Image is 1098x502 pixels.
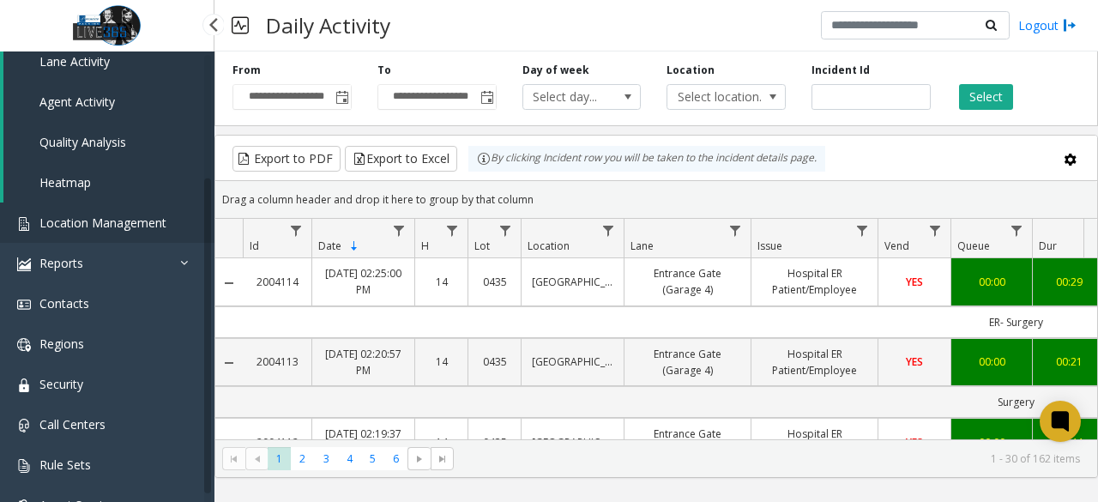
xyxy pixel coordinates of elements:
span: Page 2 [291,447,314,470]
span: Page 3 [315,447,338,470]
a: [DATE] 02:20:57 PM [323,346,404,378]
span: Page 1 [268,447,291,470]
span: Queue [957,239,990,253]
a: [DATE] 02:19:37 PM [323,426,404,458]
span: Date [318,239,341,253]
a: 00:00 [962,274,1022,290]
span: Go to the next page [413,452,426,466]
a: Issue Filter Menu [851,219,874,242]
a: YES [889,434,940,451]
div: Data table [215,219,1097,439]
span: Call Centers [39,416,106,432]
a: Entrance Gate (Garage 4) [635,346,740,378]
img: 'icon' [17,257,31,271]
a: 2004112 [253,434,301,451]
a: Queue Filter Menu [1005,219,1029,242]
a: 2004114 [253,274,301,290]
span: Go to the last page [431,447,454,471]
a: 00:29 [1043,274,1095,290]
span: Toggle popup [477,85,496,109]
img: 'icon' [17,459,31,473]
a: [GEOGRAPHIC_DATA] [532,434,613,451]
img: 'icon' [17,419,31,432]
span: Location [528,239,570,253]
span: Sortable [347,239,361,253]
a: Quality Analysis [3,122,214,162]
label: Incident Id [811,63,870,78]
span: Dur [1039,239,1057,253]
a: 14 [425,274,457,290]
a: Heatmap [3,162,214,203]
img: logout [1063,16,1077,34]
label: To [377,63,391,78]
a: [GEOGRAPHIC_DATA] [532,354,613,370]
h3: Daily Activity [257,4,399,46]
kendo-pager-info: 1 - 30 of 162 items [464,451,1080,466]
span: YES [906,275,923,289]
span: YES [906,354,923,369]
span: Agent Activity [39,94,115,110]
span: Toggle popup [332,85,351,109]
span: Lane [630,239,654,253]
a: Vend Filter Menu [924,219,947,242]
a: YES [889,274,940,290]
span: Vend [884,239,909,253]
span: Id [250,239,259,253]
a: Id Filter Menu [285,219,308,242]
a: 0435 [479,434,510,451]
button: Export to PDF [232,146,341,172]
a: [GEOGRAPHIC_DATA] [532,274,613,290]
a: Logout [1018,16,1077,34]
label: Day of week [522,63,589,78]
button: Select [959,84,1013,110]
a: Hospital ER Patient/Employee [762,346,867,378]
span: H [421,239,429,253]
span: Location Management [39,215,166,231]
a: Lane Activity [3,41,214,82]
span: Contacts [39,295,89,311]
span: Select day... [523,85,617,109]
a: Collapse Details [215,356,243,370]
span: YES [906,435,923,450]
img: pageIcon [232,4,249,46]
a: Lot Filter Menu [494,219,517,242]
div: 00:00 [962,354,1022,370]
label: From [232,63,261,78]
a: Hospital ER Patient/Employee [762,265,867,298]
label: Location [667,63,715,78]
span: Page 6 [384,447,407,470]
a: YES [889,354,940,370]
span: Lot [474,239,490,253]
a: 14 [425,434,457,451]
a: Entrance Gate (Garage 4) [635,426,740,458]
span: Security [39,376,83,392]
a: Hospital ER Patient/Employee [762,426,867,458]
a: Collapse Details [215,437,243,451]
a: 0435 [479,354,510,370]
span: Select location... [667,85,761,109]
a: 0435 [479,274,510,290]
a: H Filter Menu [441,219,464,242]
img: infoIcon.svg [477,152,491,166]
a: 00:21 [1043,354,1095,370]
a: 2004113 [253,354,301,370]
img: 'icon' [17,378,31,392]
a: Lane Filter Menu [724,219,747,242]
a: Entrance Gate (Garage 4) [635,265,740,298]
div: 00:00 [962,434,1022,451]
span: Page 4 [338,447,361,470]
a: Agent Activity [3,82,214,122]
div: 00:44 [1043,434,1095,451]
span: Go to the last page [436,452,449,466]
span: Rule Sets [39,457,91,473]
button: Export to Excel [345,146,457,172]
img: 'icon' [17,298,31,311]
span: Lane Activity [39,53,110,70]
a: Date Filter Menu [388,219,411,242]
img: 'icon' [17,338,31,352]
a: 14 [425,354,457,370]
a: Collapse Details [215,276,243,290]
